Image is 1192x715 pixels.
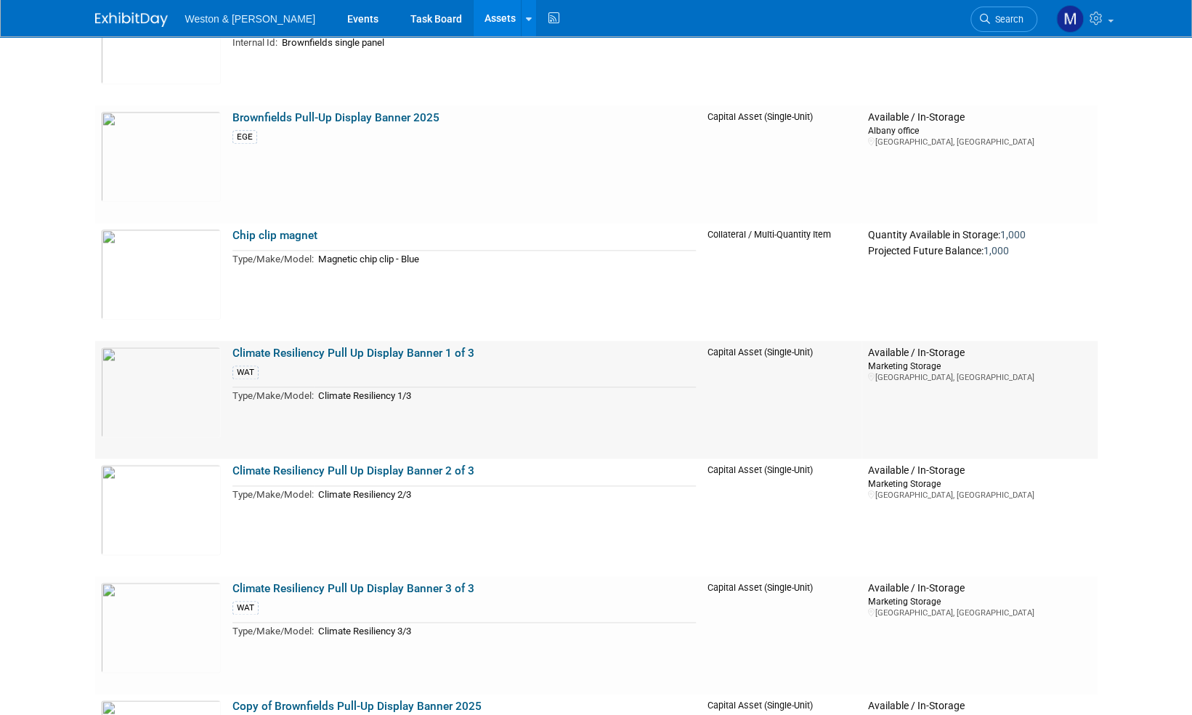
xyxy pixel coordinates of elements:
a: Chip clip magnet [232,229,317,242]
span: Weston & [PERSON_NAME] [185,13,315,25]
td: Capital Asset (Single-Unit) [702,341,862,459]
div: Marketing Storage [867,477,1091,490]
td: Type/Make/Model: [232,387,314,404]
div: Quantity Available in Storage: [867,229,1091,242]
a: Brownfields Pull-Up Display Banner 2025 [232,111,439,124]
td: Magnetic chip clip - Blue [314,251,696,267]
td: Capital Asset (Single-Unit) [702,459,862,576]
div: Available / In-Storage [867,111,1091,124]
div: [GEOGRAPHIC_DATA], [GEOGRAPHIC_DATA] [867,490,1091,501]
td: Capital Asset (Single-Unit) [702,576,862,694]
td: Capital Asset (Single-Unit) [702,105,862,223]
td: Brownfields single panel [277,34,696,51]
a: Climate Resiliency Pull Up Display Banner 2 of 3 [232,464,474,477]
div: Available / In-Storage [867,700,1091,713]
td: Climate Resiliency 3/3 [314,623,696,639]
div: WAT [232,601,259,615]
td: Type/Make/Model: [232,623,314,639]
a: Climate Resiliency Pull Up Display Banner 3 of 3 [232,582,474,595]
td: Climate Resiliency 2/3 [314,486,696,503]
span: 1,000 [1000,229,1025,241]
td: Internal Id: [232,34,277,51]
a: Search [970,7,1037,32]
span: Search [990,14,1023,25]
img: ExhibitDay [95,12,168,27]
div: Available / In-Storage [867,347,1091,360]
div: Marketing Storage [867,360,1091,372]
td: Climate Resiliency 1/3 [314,387,696,404]
div: [GEOGRAPHIC_DATA], [GEOGRAPHIC_DATA] [867,137,1091,148]
img: Mary Ann Trujillo [1056,5,1084,33]
div: [GEOGRAPHIC_DATA], [GEOGRAPHIC_DATA] [867,372,1091,383]
td: Type/Make/Model: [232,251,314,267]
div: Projected Future Balance: [867,242,1091,258]
td: Collateral / Multi-Quantity Item [702,223,862,341]
a: Climate Resiliency Pull Up Display Banner 1 of 3 [232,347,474,360]
div: WAT [232,365,259,379]
div: [GEOGRAPHIC_DATA], [GEOGRAPHIC_DATA] [867,607,1091,618]
div: Marketing Storage [867,595,1091,607]
span: 1,000 [983,245,1008,256]
div: Available / In-Storage [867,582,1091,595]
td: Type/Make/Model: [232,486,314,503]
a: Copy of Brownfields Pull-Up Display Banner 2025 [232,700,482,713]
div: Available / In-Storage [867,464,1091,477]
div: EGE [232,130,257,144]
div: Albany office [867,124,1091,137]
